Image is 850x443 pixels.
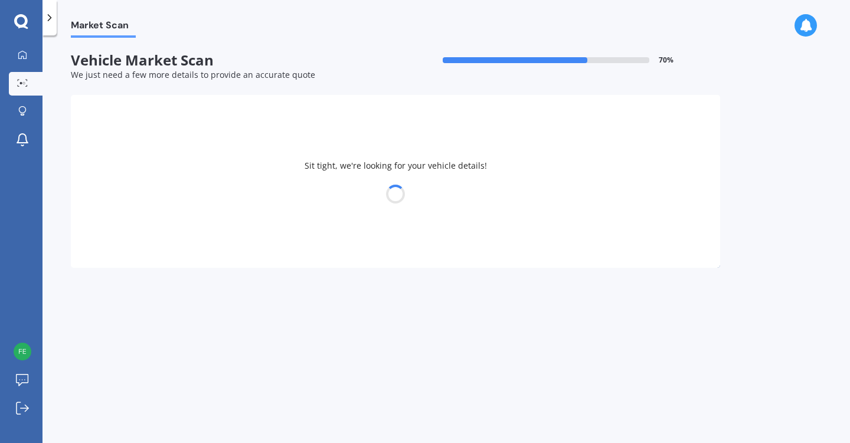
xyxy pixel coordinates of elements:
img: dcfa261c9008a02105ea3db88fc1307f [14,343,31,360]
span: Market Scan [71,19,136,35]
span: Vehicle Market Scan [71,52,395,69]
div: Sit tight, we're looking for your vehicle details! [71,95,720,268]
span: 70 % [659,56,674,64]
span: We just need a few more details to provide an accurate quote [71,69,315,80]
